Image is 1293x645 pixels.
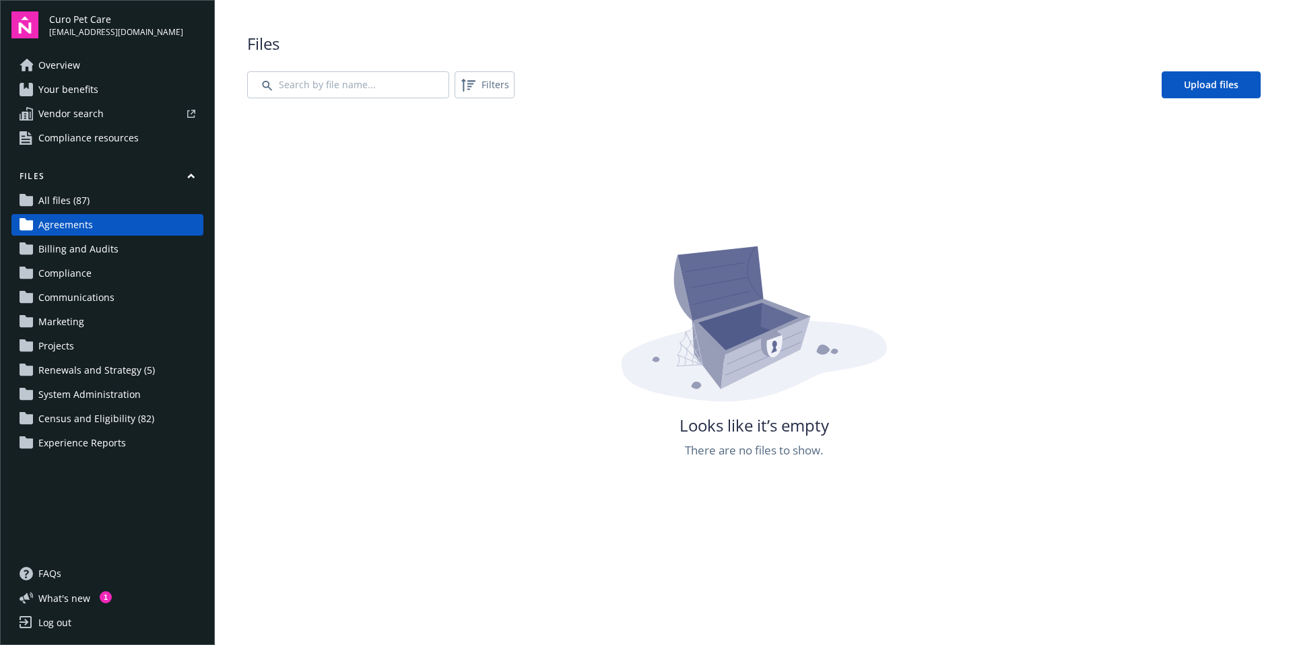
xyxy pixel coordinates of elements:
[482,77,509,92] span: Filters
[679,414,829,437] span: Looks like it’s empty
[38,55,80,76] span: Overview
[11,287,203,308] a: Communications
[49,26,183,38] span: [EMAIL_ADDRESS][DOMAIN_NAME]
[11,103,203,125] a: Vendor search
[11,432,203,454] a: Experience Reports
[457,74,512,96] span: Filters
[38,214,93,236] span: Agreements
[1162,71,1261,98] a: Upload files
[100,591,112,603] div: 1
[11,170,203,187] button: Files
[38,384,141,405] span: System Administration
[38,263,92,284] span: Compliance
[38,408,154,430] span: Census and Eligibility (82)
[11,190,203,211] a: All files (87)
[38,127,139,149] span: Compliance resources
[247,32,1261,55] span: Files
[38,335,74,357] span: Projects
[38,563,61,584] span: FAQs
[38,591,90,605] span: What ' s new
[11,335,203,357] a: Projects
[11,55,203,76] a: Overview
[38,612,71,634] div: Log out
[455,71,515,98] button: Filters
[11,238,203,260] a: Billing and Audits
[38,238,119,260] span: Billing and Audits
[38,432,126,454] span: Experience Reports
[11,127,203,149] a: Compliance resources
[38,287,114,308] span: Communications
[11,384,203,405] a: System Administration
[685,442,823,459] span: There are no files to show.
[11,563,203,584] a: FAQs
[49,11,203,38] button: Curo Pet Care[EMAIL_ADDRESS][DOMAIN_NAME]
[11,263,203,284] a: Compliance
[11,311,203,333] a: Marketing
[1184,78,1238,91] span: Upload files
[11,408,203,430] a: Census and Eligibility (82)
[247,71,449,98] input: Search by file name...
[11,11,38,38] img: navigator-logo.svg
[38,311,84,333] span: Marketing
[11,591,112,605] button: What's new1
[49,12,183,26] span: Curo Pet Care
[11,360,203,381] a: Renewals and Strategy (5)
[11,79,203,100] a: Your benefits
[38,360,155,381] span: Renewals and Strategy (5)
[38,190,90,211] span: All files (87)
[11,214,203,236] a: Agreements
[38,103,104,125] span: Vendor search
[38,79,98,100] span: Your benefits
